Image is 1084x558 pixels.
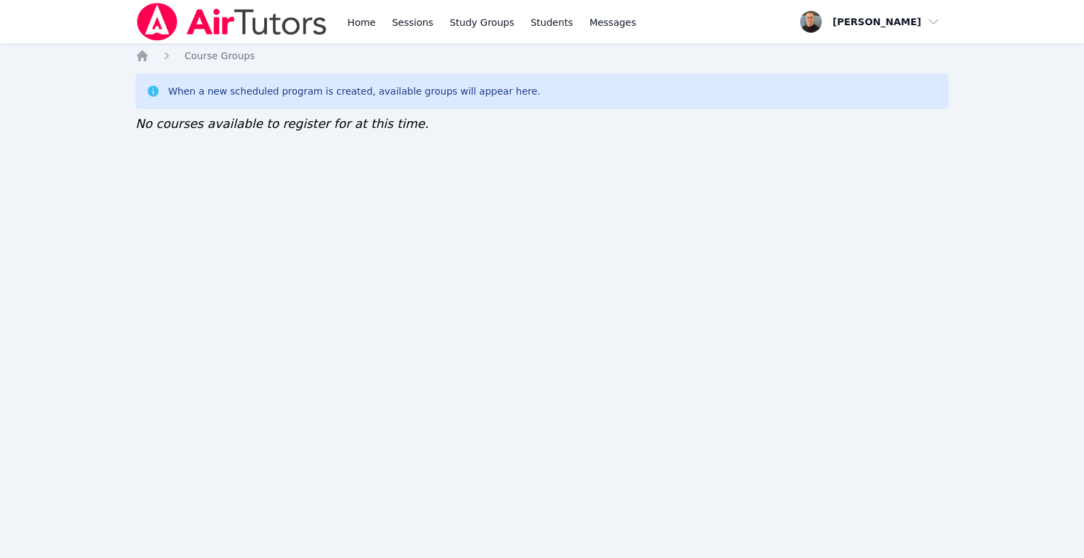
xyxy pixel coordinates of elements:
div: When a new scheduled program is created, available groups will appear here. [168,84,541,98]
nav: Breadcrumb [135,49,948,63]
span: Messages [590,16,637,29]
a: Course Groups [185,49,255,63]
span: No courses available to register for at this time. [135,116,429,131]
span: Course Groups [185,50,255,61]
img: Air Tutors [135,3,328,41]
